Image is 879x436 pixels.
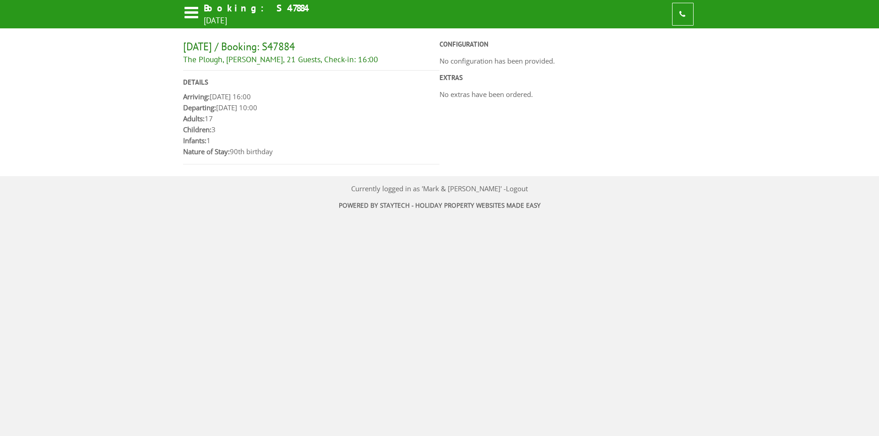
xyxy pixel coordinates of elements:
[439,40,696,48] h3: Configuration
[183,183,696,194] p: Currently logged in as 'Mark & [PERSON_NAME]' -
[439,73,696,82] h3: Extras
[506,184,528,193] a: Logout
[183,102,439,113] p: [DATE] 10:00
[183,147,230,156] strong: Nature of Stay:
[183,54,439,65] h3: The Plough, [PERSON_NAME], 21 Guests, Check-in: 16:00
[183,146,439,157] p: 90th birthday
[183,40,439,53] h2: [DATE] / Booking: S47884
[339,201,541,210] a: Powered by StayTech - Holiday property websites made easy
[204,15,309,26] h2: [DATE]
[183,114,205,123] strong: Adults:
[439,55,696,66] p: No configuration has been provided.
[439,89,696,100] p: No extras have been ordered.
[183,92,210,101] strong: Arriving:
[183,91,439,102] p: [DATE] 16:00
[183,2,309,27] a: Booking: S47884 [DATE]
[183,125,212,134] strong: Children:
[183,78,439,86] h3: Details
[204,2,309,14] h1: Booking: S47884
[183,124,439,135] p: 3
[183,103,216,112] strong: Departing:
[183,136,206,145] strong: Infants:
[183,135,439,146] p: 1
[183,113,439,124] p: 17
